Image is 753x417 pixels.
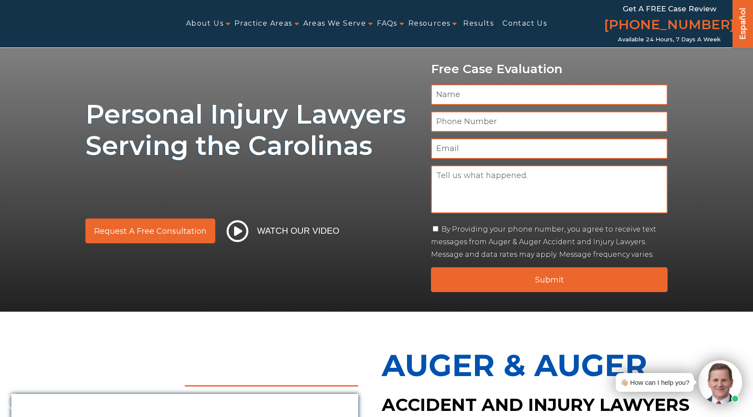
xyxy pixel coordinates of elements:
a: Contact Us [502,14,547,34]
a: Areas We Serve [303,14,366,34]
input: Phone Number [431,111,668,132]
span: Request a Free Consultation [94,227,207,235]
a: FAQs [377,14,397,34]
img: Intaker widget Avatar [699,360,742,404]
span: Get a FREE Case Review [623,4,716,13]
button: Watch Our Video [224,220,342,242]
a: Practice Areas [234,14,292,34]
h2: Accident and Injury Lawyers [382,393,742,417]
div: 👋🏼 How can I help you? [620,377,689,388]
input: Submit [431,267,668,292]
a: Request a Free Consultation [85,219,215,243]
input: Email [431,138,668,159]
input: Name [431,84,668,105]
span: Available 24 Hours, 7 Days a Week [618,36,721,43]
a: [PHONE_NUMBER] [604,15,735,36]
h1: Personal Injury Lawyers Serving the Carolinas [85,99,421,161]
label: By Providing your phone number, you agree to receive text messages from Auger & Auger Accident an... [431,225,656,259]
img: sub text [85,166,341,199]
a: Results [463,14,494,34]
a: About Us [186,14,224,34]
img: Auger & Auger Accident and Injury Lawyers Logo [5,14,129,33]
a: Resources [408,14,451,34]
p: Free Case Evaluation [431,62,668,76]
p: Auger & Auger [382,338,742,393]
